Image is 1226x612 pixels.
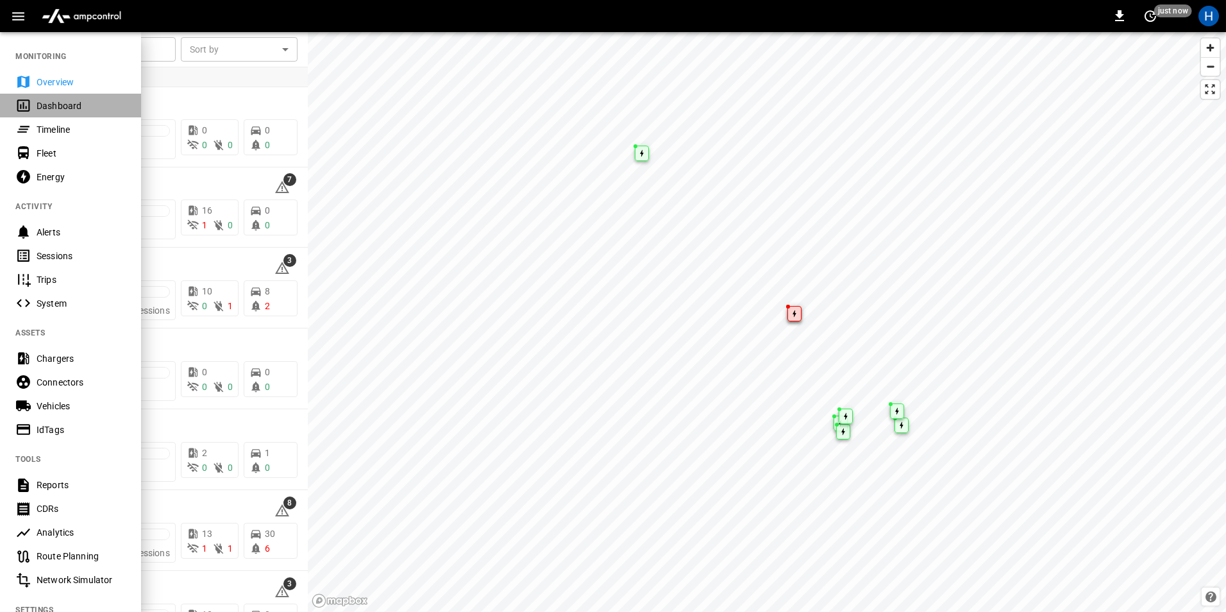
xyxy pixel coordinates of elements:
div: profile-icon [1198,6,1219,26]
div: Analytics [37,526,126,539]
div: Route Planning [37,550,126,563]
button: set refresh interval [1140,6,1161,26]
div: Connectors [37,376,126,389]
div: Reports [37,479,126,491]
div: Trips [37,273,126,286]
span: just now [1154,4,1192,17]
div: Network Simulator [37,574,126,586]
div: Alerts [37,226,126,239]
div: IdTags [37,423,126,436]
div: Vehicles [37,400,126,412]
div: Energy [37,171,126,183]
div: System [37,297,126,310]
div: Dashboard [37,99,126,112]
div: Overview [37,76,126,89]
div: Chargers [37,352,126,365]
div: Sessions [37,250,126,262]
div: Fleet [37,147,126,160]
div: Timeline [37,123,126,136]
img: ampcontrol.io logo [37,4,126,28]
div: CDRs [37,502,126,515]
